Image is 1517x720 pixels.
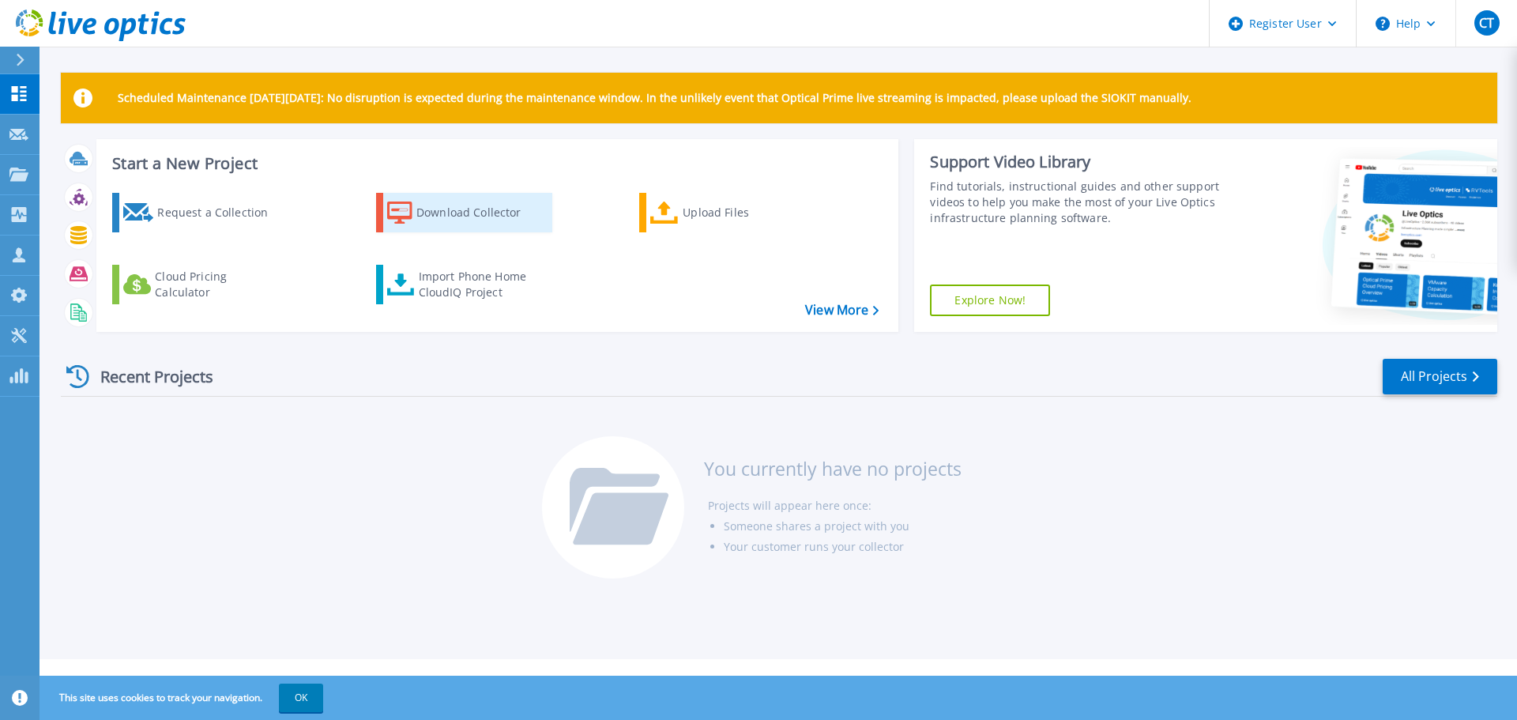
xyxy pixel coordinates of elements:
a: All Projects [1383,359,1497,394]
a: Upload Files [639,193,815,232]
h3: Start a New Project [112,155,879,172]
button: OK [279,684,323,712]
div: Download Collector [416,197,543,228]
div: Recent Projects [61,357,235,396]
div: Find tutorials, instructional guides and other support videos to help you make the most of your L... [930,179,1227,226]
div: Cloud Pricing Calculator [155,269,281,300]
h3: You currently have no projects [704,460,962,477]
div: Support Video Library [930,152,1227,172]
div: Request a Collection [157,197,284,228]
div: Import Phone Home CloudIQ Project [419,269,542,300]
a: View More [805,303,879,318]
li: Someone shares a project with you [724,516,962,537]
a: Cloud Pricing Calculator [112,265,288,304]
a: Download Collector [376,193,552,232]
li: Projects will appear here once: [708,496,962,516]
li: Your customer runs your collector [724,537,962,557]
a: Request a Collection [112,193,288,232]
span: This site uses cookies to track your navigation. [43,684,323,712]
span: CT [1479,17,1494,29]
p: Scheduled Maintenance [DATE][DATE]: No disruption is expected during the maintenance window. In t... [118,92,1191,104]
div: Upload Files [683,197,809,228]
a: Explore Now! [930,285,1050,316]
